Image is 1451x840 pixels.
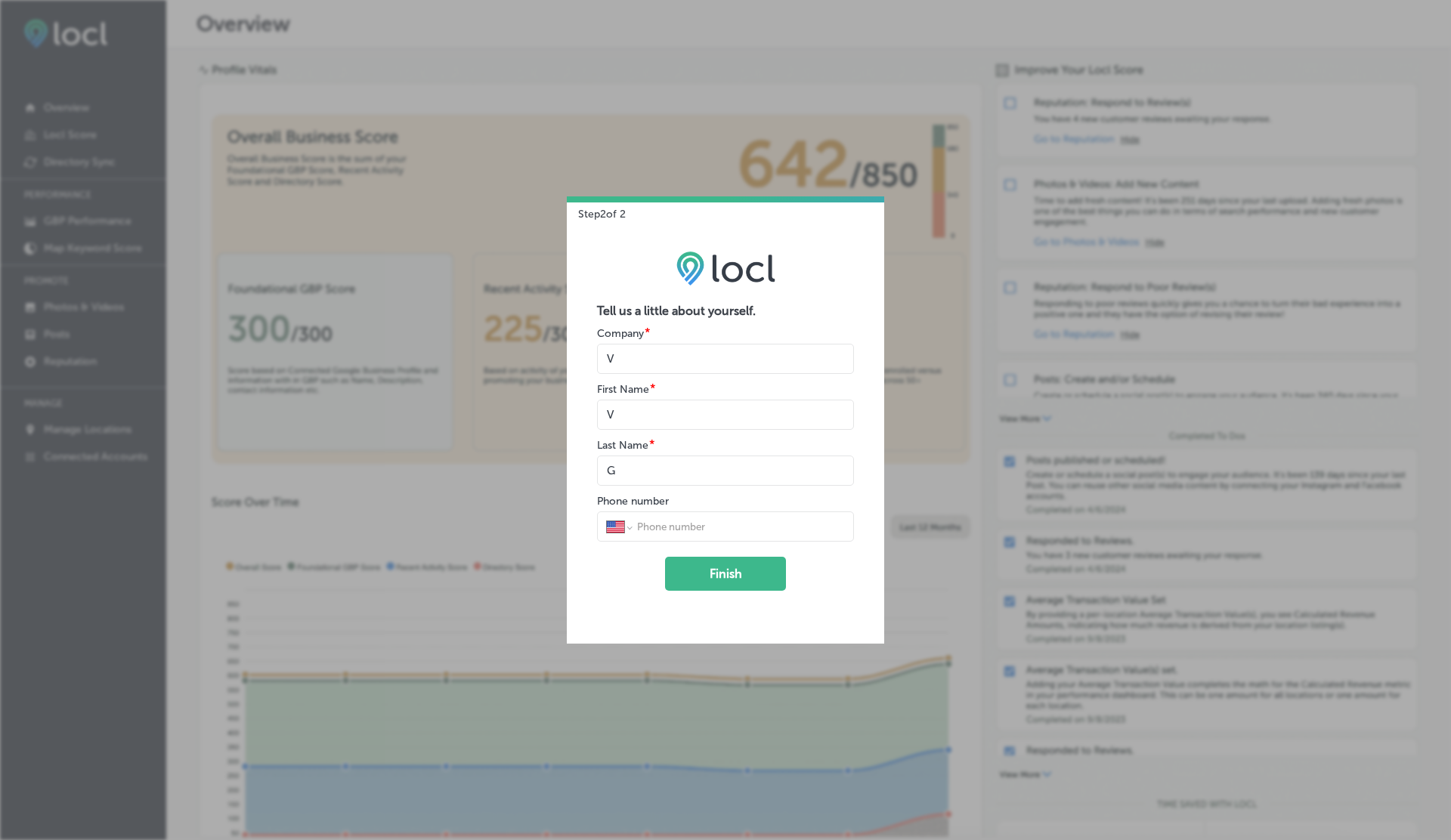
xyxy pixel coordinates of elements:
[597,439,648,452] label: Last Name
[676,251,775,286] img: LOCL logo
[597,383,649,396] label: First Name
[597,304,756,318] strong: Tell us a little about yourself.
[597,327,644,340] label: Company
[597,495,669,508] label: Phone number
[567,196,626,221] p: Step 2 of 2
[636,520,845,533] input: Phone number
[665,557,786,591] button: Finish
